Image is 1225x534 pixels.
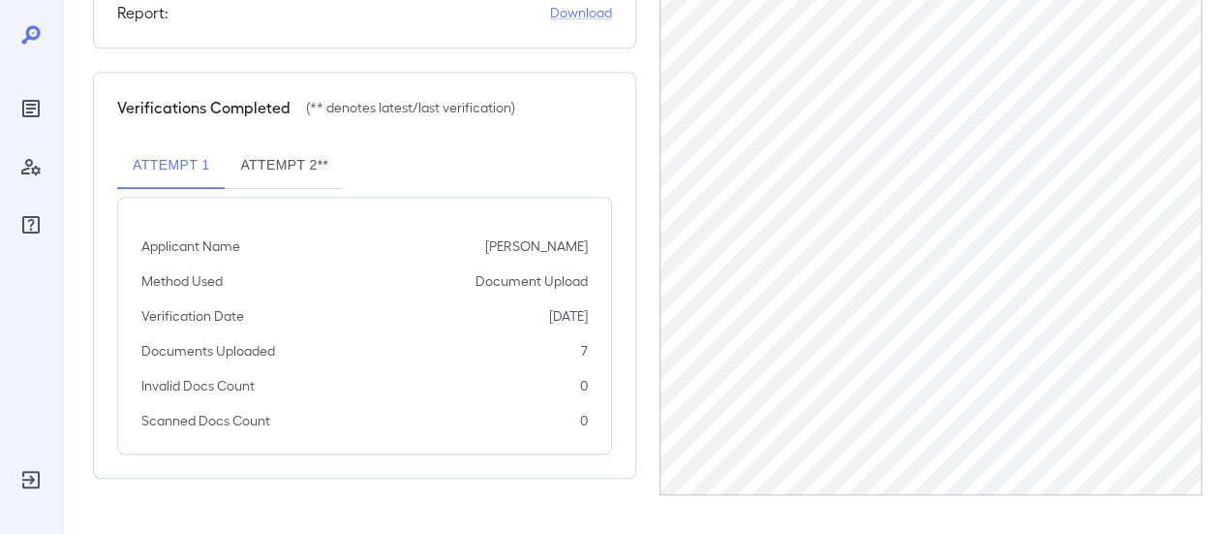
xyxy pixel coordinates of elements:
[475,271,588,291] p: Document Upload
[306,98,515,117] p: (** denotes latest/last verification)
[117,142,225,189] button: Attempt 1
[581,341,588,361] p: 7
[15,151,46,182] div: Manage Users
[141,376,255,395] p: Invalid Docs Count
[141,236,240,256] p: Applicant Name
[485,236,588,256] p: [PERSON_NAME]
[580,376,588,395] p: 0
[141,271,223,291] p: Method Used
[141,306,244,326] p: Verification Date
[117,96,291,119] h5: Verifications Completed
[15,209,46,240] div: FAQ
[15,93,46,124] div: Reports
[225,142,344,189] button: Attempt 2**
[117,1,168,24] h5: Report:
[549,306,588,326] p: [DATE]
[550,3,612,22] a: Download
[141,411,270,430] p: Scanned Docs Count
[15,464,46,495] div: Log Out
[580,411,588,430] p: 0
[141,341,275,361] p: Documents Uploaded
